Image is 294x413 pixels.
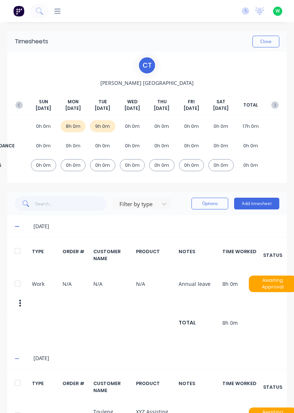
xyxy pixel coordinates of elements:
div: 0h 0m [90,159,115,171]
span: [PERSON_NAME] [GEOGRAPHIC_DATA] [100,79,194,87]
div: 0h 0m [208,140,234,152]
span: THU [157,98,166,105]
div: NOTES [179,380,218,394]
span: [DATE] [154,105,169,112]
span: [DATE] [184,105,199,112]
div: 0h 0m [149,120,175,132]
button: Options [191,198,228,209]
input: Search... [35,196,107,211]
span: [DATE] [125,105,140,112]
div: 0h 0m [31,140,56,152]
div: CUSTOMER NAME [93,380,132,394]
span: SAT [216,98,225,105]
div: 0h 0m [31,120,56,132]
div: TYPE [32,380,58,394]
div: PRODUCT [136,380,175,394]
div: TYPE [32,248,58,262]
div: Timesheets [15,37,48,46]
span: [DATE] [213,105,229,112]
div: 0h 0m [149,140,175,152]
div: TIME WORKED [222,380,262,394]
div: CUSTOMER NAME [93,248,132,262]
div: C T [138,56,156,75]
div: 0h 0m [120,140,145,152]
button: Close [252,36,279,47]
div: ORDER # [62,248,89,262]
div: NOTES [179,248,218,262]
div: 0h 0m [179,159,204,171]
div: 17h 0m [238,120,263,132]
div: ORDER # [62,380,89,394]
span: W [276,8,280,14]
div: STATUS [266,248,279,262]
div: 0h 0m [238,140,263,152]
div: 0h 0m [179,120,204,132]
span: MON [68,98,79,105]
span: TOTAL [243,102,258,108]
div: 0h 0m [208,120,234,132]
div: 8h 0m [61,120,86,132]
div: [DATE] [33,222,279,230]
div: 0h 0m [120,159,145,171]
div: 0h 0m [179,140,204,152]
div: 0h 0m [120,120,145,132]
div: 0h 0m [208,159,234,171]
div: 0h 0m [149,159,175,171]
span: WED [127,98,137,105]
span: [DATE] [95,105,110,112]
div: 0h 0m [31,159,56,171]
div: STATUS [266,380,279,394]
button: Add timesheet [234,198,279,209]
span: FRI [188,98,195,105]
div: 9h 0m [90,120,115,132]
div: 0h 0m [61,140,86,152]
img: Factory [13,6,24,17]
div: [DATE] [33,354,279,362]
span: [DATE] [36,105,51,112]
span: SUN [39,98,48,105]
div: 0h 0m [238,159,263,171]
span: [DATE] [65,105,81,112]
div: TIME WORKED [222,248,262,262]
div: PRODUCT [136,248,175,262]
div: 0h 0m [90,140,115,152]
div: 0h 0m [61,159,86,171]
span: TUE [98,98,107,105]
